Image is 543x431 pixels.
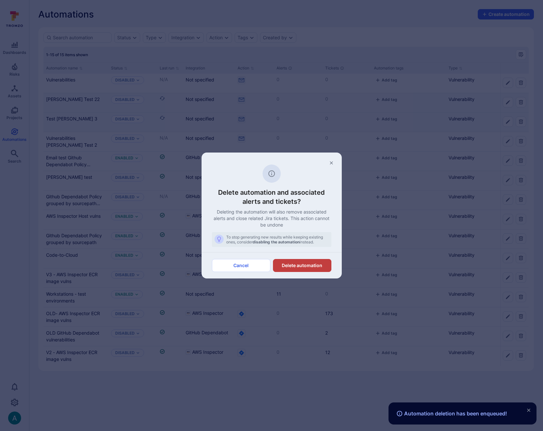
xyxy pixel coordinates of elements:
[396,410,507,417] span: Automation deletion has been enqueued!
[253,240,300,244] b: disabling the automation
[273,259,331,272] button: Delete automation
[212,209,331,228] p: Deleting the automation will also remove associated alerts and close related Jira tickets. This a...
[212,259,270,272] button: Cancel
[212,188,331,206] h3: Delete automation and associated alerts and tickets?
[226,235,329,244] span: To stop generating new results while keeping existing ones, consider instead.
[524,405,534,415] button: close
